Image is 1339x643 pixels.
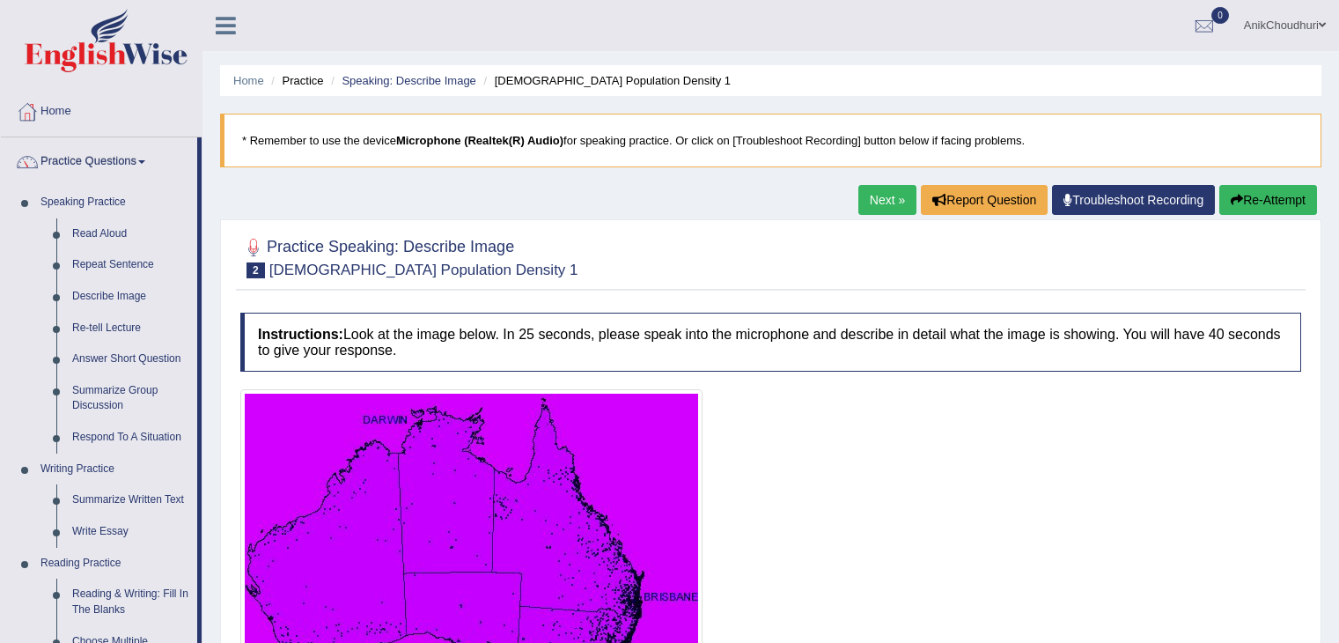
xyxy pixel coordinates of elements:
[258,327,343,342] b: Instructions:
[1211,7,1229,24] span: 0
[64,375,197,422] a: Summarize Group Discussion
[33,454,197,485] a: Writing Practice
[1052,185,1215,215] a: Troubleshoot Recording
[233,74,264,87] a: Home
[1219,185,1317,215] button: Re-Attempt
[64,484,197,516] a: Summarize Written Text
[921,185,1048,215] button: Report Question
[64,516,197,548] a: Write Essay
[246,262,265,278] span: 2
[1,87,202,131] a: Home
[64,313,197,344] a: Re-tell Lecture
[64,579,197,625] a: Reading & Writing: Fill In The Blanks
[64,344,197,375] a: Answer Short Question
[33,548,197,580] a: Reading Practice
[342,74,475,87] a: Speaking: Describe Image
[858,185,916,215] a: Next »
[220,114,1321,167] blockquote: * Remember to use the device for speaking practice. Or click on [Troubleshoot Recording] button b...
[64,281,197,313] a: Describe Image
[64,422,197,454] a: Respond To A Situation
[64,218,197,250] a: Read Aloud
[33,187,197,218] a: Speaking Practice
[240,234,578,278] h2: Practice Speaking: Describe Image
[240,313,1301,372] h4: Look at the image below. In 25 seconds, please speak into the microphone and describe in detail w...
[64,249,197,281] a: Repeat Sentence
[1,137,197,181] a: Practice Questions
[267,72,323,89] li: Practice
[479,72,731,89] li: [DEMOGRAPHIC_DATA] Population Density 1
[269,262,578,278] small: [DEMOGRAPHIC_DATA] Population Density 1
[396,134,563,147] b: Microphone (Realtek(R) Audio)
